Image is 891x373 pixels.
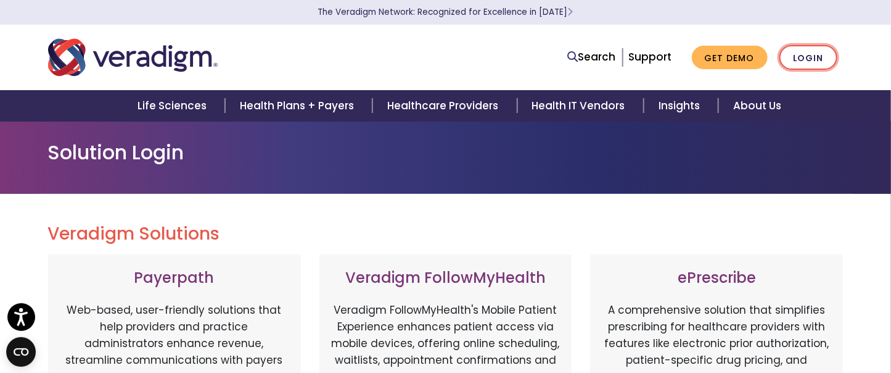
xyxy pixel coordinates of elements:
button: Open CMP widget [6,337,36,367]
h2: Veradigm Solutions [48,224,844,245]
a: Health Plans + Payers [225,90,372,122]
img: Veradigm logo [48,37,218,78]
a: Get Demo [692,46,768,70]
a: Search [568,49,616,65]
a: Life Sciences [123,90,225,122]
a: Insights [644,90,718,122]
a: About Us [718,90,796,122]
a: Support [629,49,672,64]
a: Health IT Vendors [517,90,644,122]
span: Learn More [568,6,573,18]
h3: Payerpath [60,269,289,287]
a: The Veradigm Network: Recognized for Excellence in [DATE]Learn More [318,6,573,18]
a: Login [779,45,837,70]
h1: Solution Login [48,141,844,164]
h3: Veradigm FollowMyHealth [332,269,560,287]
h3: ePrescribe [602,269,831,287]
a: Healthcare Providers [372,90,517,122]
